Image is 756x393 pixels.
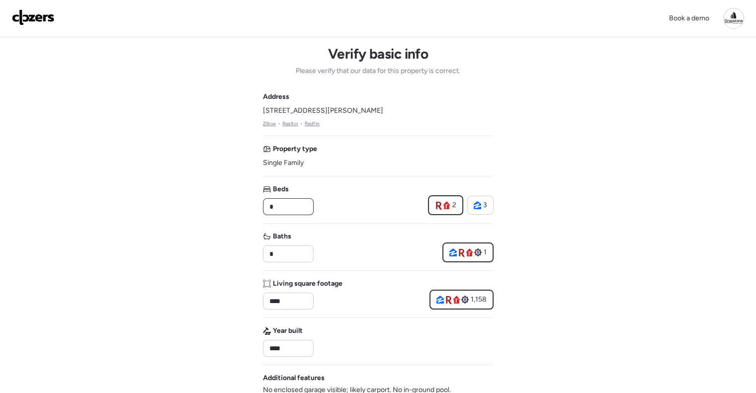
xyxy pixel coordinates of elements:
[263,158,304,168] span: Single Family
[483,200,487,210] span: 3
[263,373,325,383] span: Additional features
[12,9,55,25] img: Logo
[305,120,320,128] a: Redfin
[273,279,342,289] span: Living square footage
[273,232,291,241] span: Baths
[273,144,317,154] span: Property type
[273,326,303,336] span: Year built
[263,92,289,102] span: Address
[471,295,487,305] span: 1,158
[300,120,303,128] span: •
[669,14,709,22] span: Book a demo
[263,120,276,128] a: Zillow
[328,45,428,62] h1: Verify basic info
[263,106,383,116] span: [STREET_ADDRESS][PERSON_NAME]
[282,120,298,128] a: Realtor
[452,200,456,210] span: 2
[273,184,289,194] span: Beds
[296,66,460,76] span: Please verify that our data for this property is correct.
[484,247,487,257] span: 1
[278,120,280,128] span: •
